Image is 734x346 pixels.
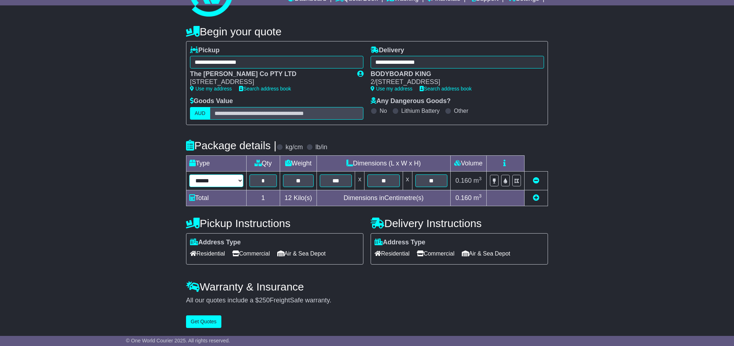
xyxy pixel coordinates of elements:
[371,78,537,86] div: 2/[STREET_ADDRESS]
[371,70,537,78] div: BODYBOARD KING
[190,97,233,105] label: Goods Value
[455,194,472,201] span: 0.160
[375,239,425,247] label: Address Type
[190,70,350,78] div: The [PERSON_NAME] Co PTY LTD
[473,177,482,184] span: m
[186,217,363,229] h4: Pickup Instructions
[190,46,220,54] label: Pickup
[479,176,482,181] sup: 3
[239,86,291,92] a: Search address book
[280,190,317,206] td: Kilo(s)
[126,338,230,343] span: © One World Courier 2025. All rights reserved.
[420,86,472,92] a: Search address book
[190,248,225,259] span: Residential
[403,171,412,190] td: x
[315,143,327,151] label: lb/in
[454,107,468,114] label: Other
[317,190,451,206] td: Dimensions in Centimetre(s)
[380,107,387,114] label: No
[247,190,280,206] td: 1
[533,177,539,184] a: Remove this item
[479,193,482,199] sup: 3
[190,239,241,247] label: Address Type
[190,78,350,86] div: [STREET_ADDRESS]
[186,155,247,171] td: Type
[462,248,510,259] span: Air & Sea Depot
[371,97,451,105] label: Any Dangerous Goods?
[232,248,270,259] span: Commercial
[401,107,440,114] label: Lithium Battery
[190,86,232,92] a: Use my address
[280,155,317,171] td: Weight
[186,139,277,151] h4: Package details |
[186,190,247,206] td: Total
[473,194,482,201] span: m
[317,155,451,171] td: Dimensions (L x W x H)
[375,248,410,259] span: Residential
[190,107,210,120] label: AUD
[186,315,221,328] button: Get Quotes
[371,46,404,54] label: Delivery
[450,155,486,171] td: Volume
[533,194,539,201] a: Add new item
[247,155,280,171] td: Qty
[277,248,326,259] span: Air & Sea Depot
[259,297,270,304] span: 250
[186,26,548,37] h4: Begin your quote
[186,281,548,293] h4: Warranty & Insurance
[371,86,412,92] a: Use my address
[455,177,472,184] span: 0.160
[284,194,292,201] span: 12
[355,171,364,190] td: x
[417,248,454,259] span: Commercial
[371,217,548,229] h4: Delivery Instructions
[186,297,548,305] div: All our quotes include a $ FreightSafe warranty.
[286,143,303,151] label: kg/cm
